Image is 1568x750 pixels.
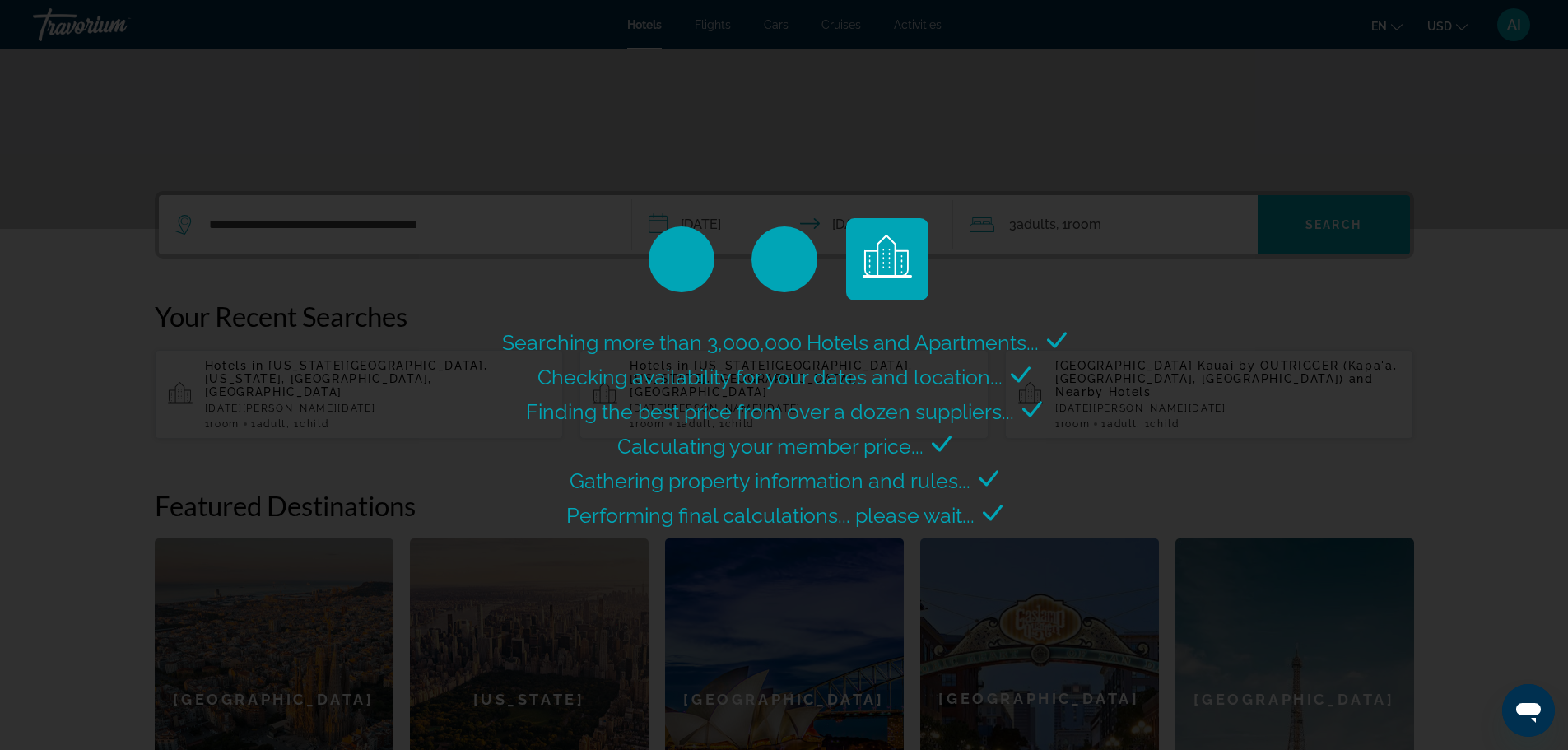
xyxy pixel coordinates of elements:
span: Finding the best price from over a dozen suppliers... [526,399,1014,424]
span: Performing final calculations... please wait... [566,503,975,528]
span: Checking availability for your dates and location... [537,365,1003,389]
iframe: Кнопка запуска окна обмена сообщениями [1502,684,1555,737]
span: Calculating your member price... [617,434,924,459]
span: Searching more than 3,000,000 Hotels and Apartments... [502,330,1039,355]
span: Gathering property information and rules... [570,468,970,493]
